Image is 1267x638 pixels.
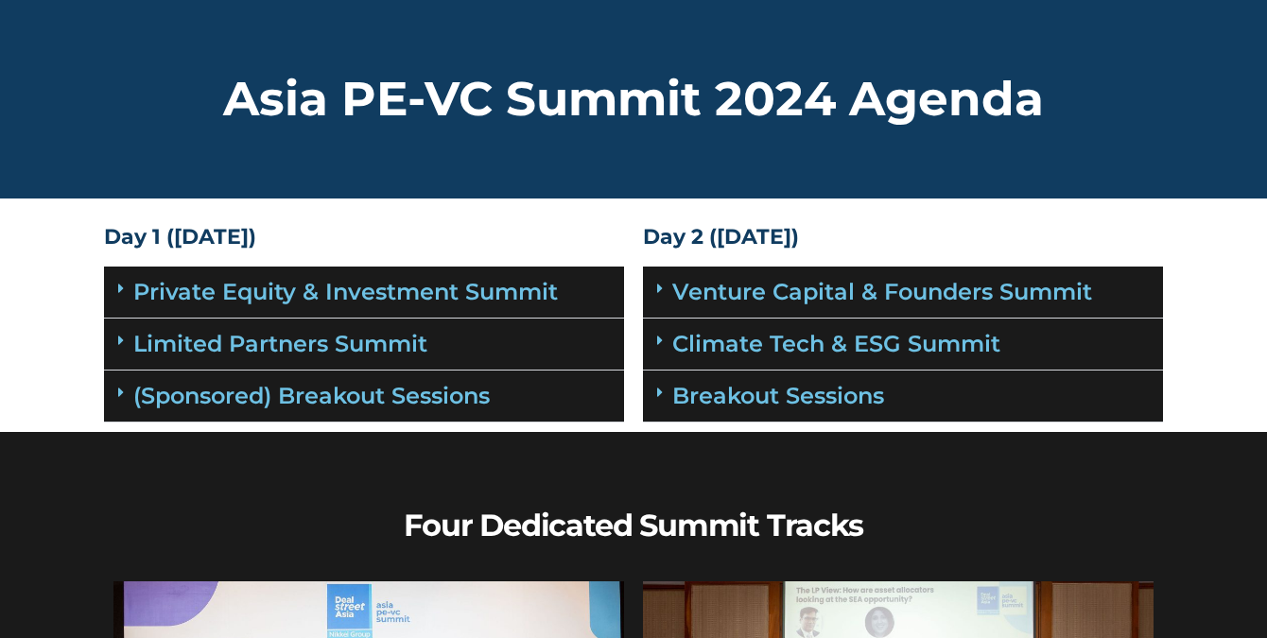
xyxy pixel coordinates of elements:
[104,76,1163,123] h2: Asia PE-VC Summit 2024 Agenda
[672,330,1000,357] a: Climate Tech & ESG Summit
[672,278,1092,305] a: Venture Capital & Founders​ Summit
[643,227,1163,248] h4: Day 2 ([DATE])
[133,382,490,409] a: (Sponsored) Breakout Sessions
[133,330,427,357] a: Limited Partners Summit
[104,227,624,248] h4: Day 1 ([DATE])
[133,278,558,305] a: Private Equity & Investment Summit
[404,507,862,543] b: Four Dedicated Summit Tracks
[672,382,884,409] a: Breakout Sessions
